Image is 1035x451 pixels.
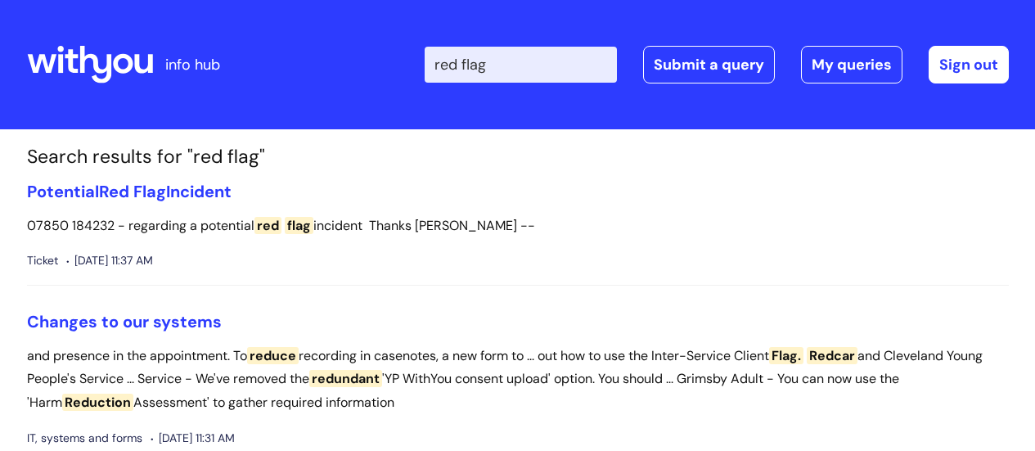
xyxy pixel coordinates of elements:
[807,347,857,364] span: Redcar
[27,311,222,332] a: Changes to our systems
[62,394,133,411] span: Reduction
[133,181,166,202] span: Flag
[27,345,1009,415] p: and presence in the appointment. To recording in casenotes, a new form to ... out how to use the ...
[165,52,220,78] p: info hub
[27,250,58,271] span: Ticket
[27,146,1009,169] h1: Search results for "red flag"
[151,428,235,449] span: [DATE] 11:31 AM
[66,250,153,271] span: [DATE] 11:37 AM
[285,217,313,234] span: flag
[27,181,232,202] a: PotentialRed FlagIncident
[769,347,803,364] span: Flag.
[27,214,1009,238] p: 07850 184232 - regarding a potential incident Thanks [PERSON_NAME] --
[801,46,902,83] a: My queries
[27,428,142,449] span: IT, systems and forms
[309,370,382,387] span: redundant
[99,181,129,202] span: Red
[929,46,1009,83] a: Sign out
[643,46,775,83] a: Submit a query
[425,46,1009,83] div: | -
[425,47,617,83] input: Search
[247,347,299,364] span: reduce
[254,217,281,234] span: red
